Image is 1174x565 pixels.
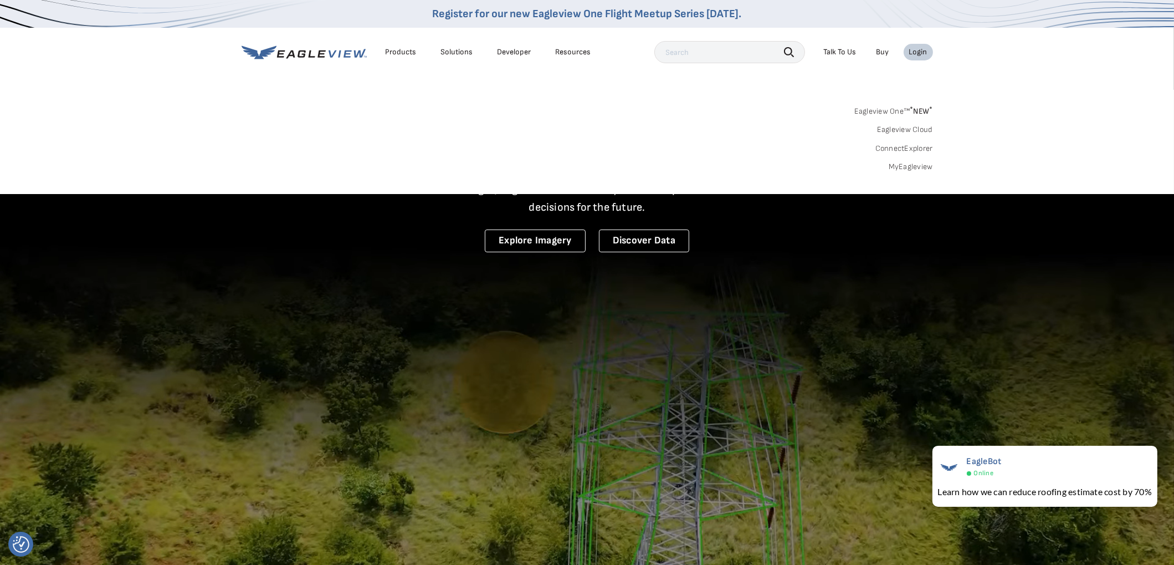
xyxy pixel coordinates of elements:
a: Explore Imagery [485,230,586,252]
span: EagleBot [967,456,1002,467]
div: Solutions [441,47,473,57]
a: Buy [876,47,889,57]
a: Eagleview Cloud [877,125,933,135]
a: Register for our new Eagleview One Flight Meetup Series [DATE]. [433,7,742,21]
a: Developer [498,47,531,57]
a: MyEagleview [889,162,933,172]
a: ConnectExplorer [875,144,933,154]
div: Products [386,47,417,57]
span: Online [974,469,993,477]
div: Talk To Us [824,47,857,57]
div: Learn how we can reduce roofing estimate cost by 70% [938,485,1152,498]
span: NEW [910,106,932,116]
a: Eagleview One™*NEW* [854,103,933,116]
div: Login [909,47,927,57]
button: Consent Preferences [13,536,29,553]
div: Resources [556,47,591,57]
a: Discover Data [599,230,689,252]
input: Search [654,41,805,63]
img: Revisit consent button [13,536,29,553]
img: EagleBot [938,456,960,479]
